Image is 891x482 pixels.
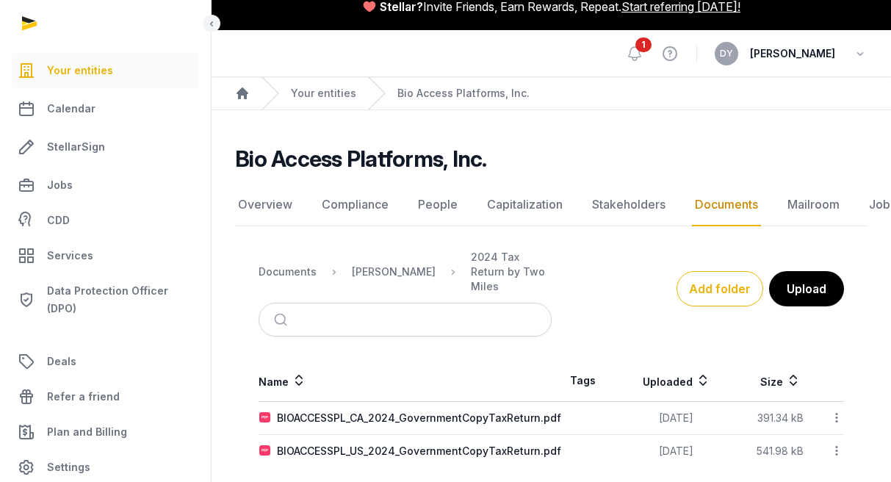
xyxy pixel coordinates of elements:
nav: Tabs [235,184,867,226]
span: 1 [635,37,652,52]
a: Data Protection Officer (DPO) [12,276,199,323]
a: Your entities [291,86,356,101]
a: Overview [235,184,295,226]
span: Plan and Billing [47,423,127,441]
iframe: Chat Widget [818,411,891,482]
div: BIOACCESSPL_CA_2024_GovernmentCopyTaxReturn.pdf [277,411,561,425]
div: [PERSON_NAME] [352,265,436,279]
img: pdf.svg [259,412,271,424]
img: pdf.svg [259,445,271,457]
a: Jobs [12,168,199,203]
div: BIOACCESSPL_US_2024_GovernmentCopyTaxReturn.pdf [277,444,561,458]
span: Deals [47,353,76,370]
a: StellarSign [12,129,199,165]
span: DY [720,49,733,58]
a: Capitalization [484,184,566,226]
span: [DATE] [659,445,693,457]
th: Tags [552,360,615,402]
div: 2024 Tax Return by Two Miles [471,250,552,294]
a: People [415,184,461,226]
a: Refer a friend [12,379,199,414]
a: Compliance [319,184,392,226]
span: CDD [47,212,70,229]
a: Calendar [12,91,199,126]
span: Settings [47,458,90,476]
a: Bio Access Platforms, Inc. [397,86,530,101]
span: Data Protection Officer (DPO) [47,282,193,317]
a: CDD [12,206,199,235]
td: 391.34 kB [738,402,823,435]
nav: Breadcrumb [259,241,552,303]
th: Name [259,360,552,402]
button: DY [715,42,738,65]
span: StellarSign [47,138,105,156]
th: Uploaded [614,360,738,402]
span: Your entities [47,62,113,79]
h2: Bio Access Platforms, Inc. [235,145,487,172]
a: Deals [12,344,199,379]
a: Your entities [12,53,199,88]
td: 541.98 kB [738,435,823,468]
button: Add folder [677,271,763,306]
span: Calendar [47,100,95,118]
nav: Breadcrumb [212,77,891,110]
a: Services [12,238,199,273]
span: [PERSON_NAME] [750,45,835,62]
a: Stakeholders [589,184,668,226]
button: Upload [769,271,844,306]
a: Mailroom [784,184,843,226]
button: Submit [265,303,300,336]
span: [DATE] [659,411,693,424]
span: Jobs [47,176,73,194]
a: Documents [692,184,761,226]
span: Refer a friend [47,388,120,406]
a: Plan and Billing [12,414,199,450]
span: Services [47,247,93,265]
th: Size [738,360,823,402]
div: Documents [259,265,317,279]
